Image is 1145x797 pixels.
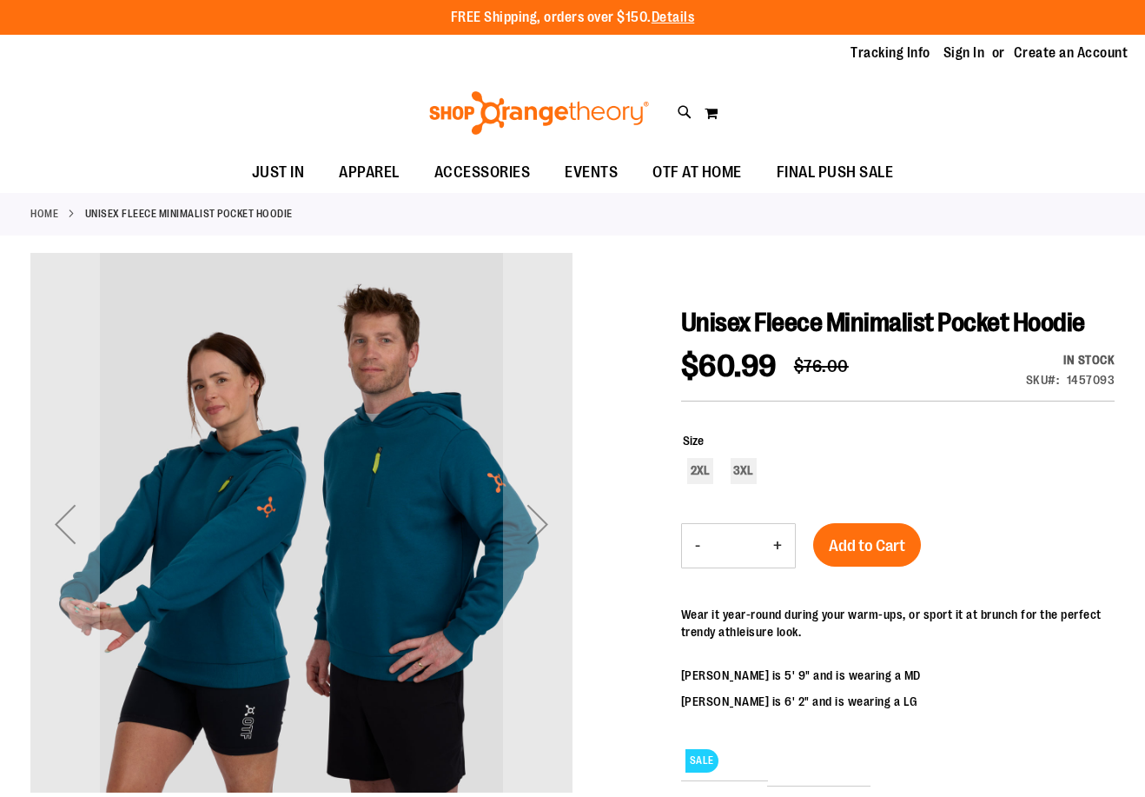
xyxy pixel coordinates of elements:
[813,523,921,567] button: Add to Cart
[427,91,652,135] img: Shop Orangetheory
[759,153,911,193] a: FINAL PUSH SALE
[1026,373,1060,387] strong: SKU
[760,524,795,568] button: Increase product quantity
[503,253,572,795] div: Next
[30,206,58,222] a: Home
[794,356,849,376] span: $76.00
[681,349,777,384] span: $60.99
[30,253,100,795] div: Previous
[252,153,305,192] span: JUST IN
[685,749,718,773] span: SALE
[681,693,1115,710] p: [PERSON_NAME] is 6' 2" and is wearing a LG
[434,153,531,192] span: ACCESSORIES
[1026,351,1115,369] div: In stock
[635,153,759,193] a: OTF AT HOME
[687,458,713,484] div: 2XL
[652,10,695,25] a: Details
[652,153,742,192] span: OTF AT HOME
[451,8,695,28] p: FREE Shipping, orders over $150.
[235,153,322,193] a: JUST IN
[713,525,760,567] input: Product quantity
[943,43,985,63] a: Sign In
[777,153,894,192] span: FINAL PUSH SALE
[565,153,618,192] span: EVENTS
[547,153,635,193] a: EVENTS
[1026,351,1115,369] div: Availability
[30,253,572,795] div: Main Image of 1457093
[417,153,548,193] a: ACCESSORIES
[1067,371,1115,389] div: 1457093
[850,43,930,63] a: Tracking Info
[1014,43,1128,63] a: Create an Account
[681,606,1115,641] p: Wear it year-round during your warm-ups, or sport it at brunch for the perfect trendy athleisure ...
[30,250,572,793] img: Main Image of 1457093
[682,524,713,568] button: Decrease product quantity
[681,308,1085,337] span: Unisex Fleece Minimalist Pocket Hoodie
[339,153,400,192] span: APPAREL
[683,434,704,448] span: Size
[829,536,905,555] span: Add to Cart
[85,206,293,222] strong: Unisex Fleece Minimalist Pocket Hoodie
[681,667,1115,684] p: [PERSON_NAME] is 5' 9" and is wearing a MD
[321,153,417,192] a: APPAREL
[731,458,757,484] div: 3XL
